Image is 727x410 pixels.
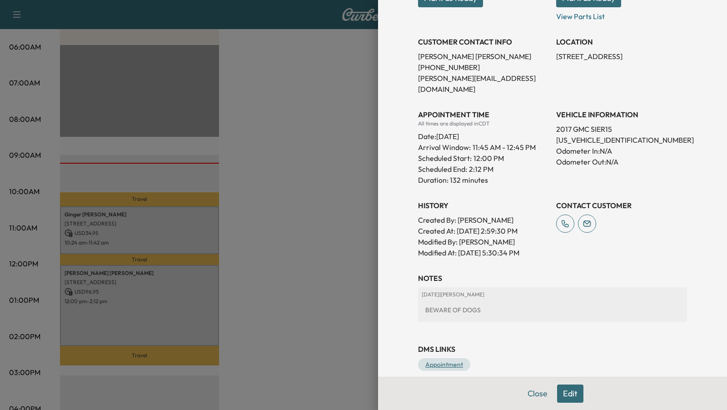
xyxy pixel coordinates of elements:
p: 2017 GMC SIER15 [556,124,687,135]
h3: History [418,200,549,211]
h3: APPOINTMENT TIME [418,109,549,120]
p: Created By : [PERSON_NAME] [418,215,549,225]
button: Edit [557,385,583,403]
p: Modified At : [DATE] 5:30:34 PM [418,247,549,258]
p: Scheduled End: [418,164,467,175]
div: Date: [DATE] [418,127,549,142]
p: [PERSON_NAME] [PERSON_NAME] [418,51,549,62]
p: Duration: 132 minutes [418,175,549,185]
p: [PHONE_NUMBER] [418,62,549,73]
h3: LOCATION [556,36,687,47]
p: Arrival Window: [418,142,549,153]
p: Modified By : [PERSON_NAME] [418,236,549,247]
h3: DMS Links [418,344,687,355]
p: 12:00 PM [473,153,504,164]
h3: NOTES [418,273,687,284]
p: Created At : [DATE] 2:59:30 PM [418,225,549,236]
h3: CONTACT CUSTOMER [556,200,687,211]
h3: CUSTOMER CONTACT INFO [418,36,549,47]
button: Close [522,385,553,403]
div: BEWARE OF DOGS [422,302,683,318]
p: [US_VEHICLE_IDENTIFICATION_NUMBER] [556,135,687,145]
p: Odometer Out: N/A [556,156,687,167]
p: Odometer In: N/A [556,145,687,156]
h3: VEHICLE INFORMATION [556,109,687,120]
p: 2:12 PM [469,164,493,175]
p: View Parts List [556,7,687,22]
p: [DATE] | [PERSON_NAME] [422,291,683,298]
div: All times are displayed in CDT [418,120,549,127]
p: [STREET_ADDRESS] [556,51,687,62]
span: 11:45 AM - 12:45 PM [473,142,536,153]
p: Scheduled Start: [418,153,472,164]
p: [PERSON_NAME][EMAIL_ADDRESS][DOMAIN_NAME] [418,73,549,95]
a: Appointment [418,358,470,371]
